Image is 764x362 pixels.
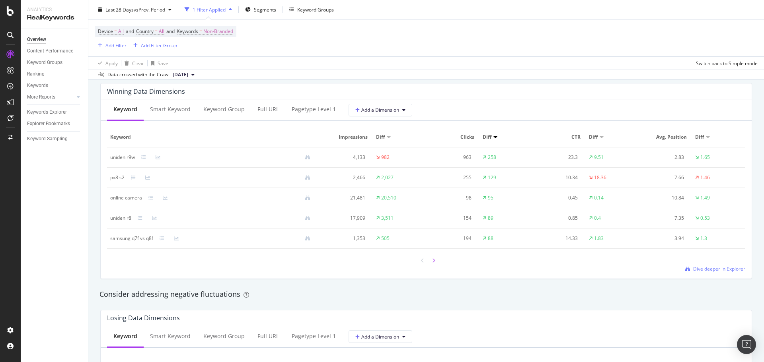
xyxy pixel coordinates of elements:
[381,174,394,181] div: 2,027
[155,28,158,35] span: =
[158,60,168,66] div: Save
[292,105,336,113] div: pagetype Level 1
[323,235,365,242] div: 1,353
[27,81,82,90] a: Keywords
[429,194,472,201] div: 98
[130,41,177,50] button: Add Filter Group
[429,174,472,181] div: 255
[136,28,154,35] span: Country
[110,194,142,201] div: online camera
[105,60,118,66] div: Apply
[110,174,125,181] div: px8 s2
[148,57,168,70] button: Save
[126,28,134,35] span: and
[150,105,191,113] div: Smart Keyword
[110,235,153,242] div: samsung q7f vs q8f
[594,174,606,181] div: 18.36
[488,235,493,242] div: 88
[27,81,48,90] div: Keywords
[27,13,82,22] div: RealKeywords
[700,235,707,242] div: 1.3
[27,47,82,55] a: Content Performance
[134,6,165,13] span: vs Prev. Period
[594,154,604,161] div: 9.51
[173,71,188,78] span: 2025 Sep. 30th
[257,105,279,113] div: Full URL
[121,57,144,70] button: Clear
[381,194,396,201] div: 20,510
[483,134,491,141] span: Diff
[286,3,337,16] button: Keyword Groups
[181,3,235,16] button: 1 Filter Applied
[107,87,185,95] div: Winning Data Dimensions
[254,6,276,13] span: Segments
[107,71,170,78] div: Data crossed with the Crawl
[199,28,202,35] span: =
[95,57,118,70] button: Apply
[488,174,496,181] div: 129
[693,265,745,272] span: Dive deeper in Explorer
[488,215,493,222] div: 89
[323,154,365,161] div: 4,133
[700,194,710,201] div: 1.49
[737,335,756,354] div: Open Intercom Messenger
[110,134,315,141] span: Keyword
[642,194,684,201] div: 10.84
[376,134,385,141] span: Diff
[27,6,82,13] div: Analytics
[700,215,710,222] div: 0.53
[323,174,365,181] div: 2,466
[642,215,684,222] div: 7.35
[488,194,493,201] div: 95
[536,235,578,242] div: 14.33
[696,60,758,66] div: Switch back to Simple mode
[381,154,390,161] div: 982
[27,108,67,116] div: Keywords Explorer
[203,332,245,340] div: Keyword Group
[381,235,390,242] div: 505
[110,154,135,161] div: uniden r9w
[166,28,175,35] span: and
[355,106,399,113] span: Add a Dimension
[27,120,70,128] div: Explorer Bookmarks
[27,70,82,78] a: Ranking
[642,154,684,161] div: 2.83
[381,215,394,222] div: 3,511
[594,215,601,222] div: 0.4
[27,135,68,143] div: Keyword Sampling
[242,3,279,16] button: Segments
[95,3,175,16] button: Last 28 DaysvsPrev. Period
[150,332,191,340] div: Smart Keyword
[349,104,412,116] button: Add a Dimension
[159,26,164,37] span: All
[27,120,82,128] a: Explorer Bookmarks
[429,215,472,222] div: 154
[429,235,472,242] div: 194
[118,26,124,37] span: All
[27,35,82,44] a: Overview
[27,108,82,116] a: Keywords Explorer
[105,6,134,13] span: Last 28 Days
[429,134,474,141] span: Clicks
[292,332,336,340] div: pagetype Level 1
[193,6,226,13] div: 1 Filter Applied
[27,70,45,78] div: Ranking
[27,93,55,101] div: More Reports
[685,265,745,272] a: Dive deeper in Explorer
[107,314,180,322] div: Losing Data Dimensions
[170,70,198,79] button: [DATE]
[536,154,578,161] div: 23.3
[536,134,581,141] span: CTR
[536,174,578,181] div: 10.34
[700,174,710,181] div: 1.46
[27,58,62,67] div: Keyword Groups
[323,194,365,201] div: 21,481
[700,154,710,161] div: 1.65
[693,57,758,70] button: Switch back to Simple mode
[589,134,598,141] span: Diff
[257,332,279,340] div: Full URL
[27,35,46,44] div: Overview
[203,26,233,37] span: Non-Branded
[27,58,82,67] a: Keyword Groups
[98,28,113,35] span: Device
